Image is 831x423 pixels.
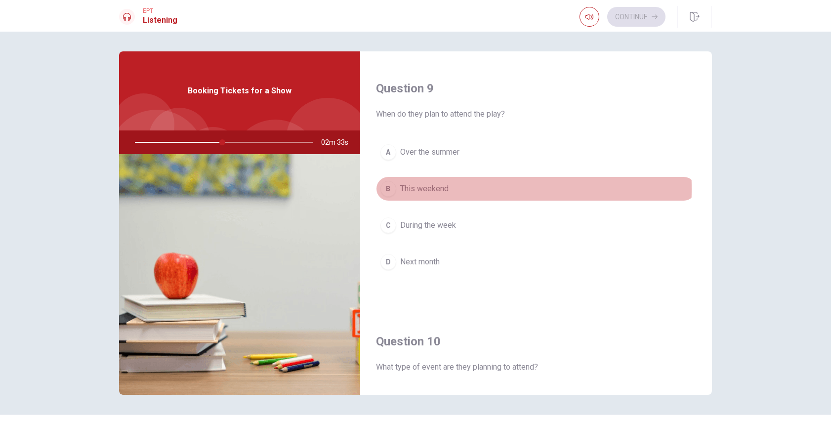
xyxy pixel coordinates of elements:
button: AOver the summer [376,140,696,165]
span: This weekend [400,183,449,195]
span: 02m 33s [321,130,356,154]
h4: Question 9 [376,81,696,96]
button: BThis weekend [376,176,696,201]
button: DNext month [376,250,696,274]
span: Over the summer [400,146,459,158]
h1: Listening [143,14,177,26]
div: C [380,217,396,233]
div: A [380,144,396,160]
span: When do they plan to attend the play? [376,108,696,120]
span: Next month [400,256,440,268]
span: Booking Tickets for a Show [188,85,291,97]
span: EPT [143,7,177,14]
button: CDuring the week [376,213,696,238]
span: What type of event are they planning to attend? [376,361,696,373]
div: D [380,254,396,270]
h4: Question 10 [376,334,696,349]
div: B [380,181,396,197]
span: During the week [400,219,456,231]
img: Booking Tickets for a Show [119,154,360,395]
